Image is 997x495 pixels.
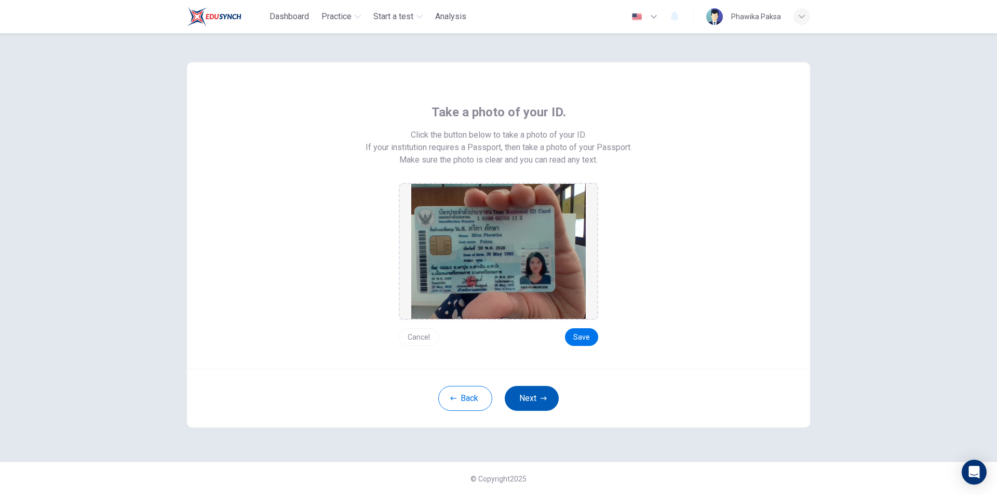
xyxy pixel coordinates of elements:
[369,7,427,26] button: Start a test
[366,129,632,154] span: Click the button below to take a photo of your ID. If your institution requires a Passport, then ...
[411,184,586,319] img: preview screemshot
[431,7,470,26] button: Analysis
[270,10,309,23] span: Dashboard
[317,7,365,26] button: Practice
[187,6,241,27] img: Train Test logo
[265,7,313,26] button: Dashboard
[731,10,781,23] div: Phawika Paksa
[565,328,598,346] button: Save
[321,10,352,23] span: Practice
[438,386,492,411] button: Back
[373,10,413,23] span: Start a test
[435,10,466,23] span: Analysis
[432,104,566,121] span: Take a photo of your ID.
[630,13,643,21] img: en
[706,8,723,25] img: Profile picture
[399,154,598,166] span: Make sure the photo is clear and you can read any text.
[962,460,987,485] div: Open Intercom Messenger
[470,475,527,483] span: © Copyright 2025
[187,6,265,27] a: Train Test logo
[399,328,439,346] button: Cancel
[505,386,559,411] button: Next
